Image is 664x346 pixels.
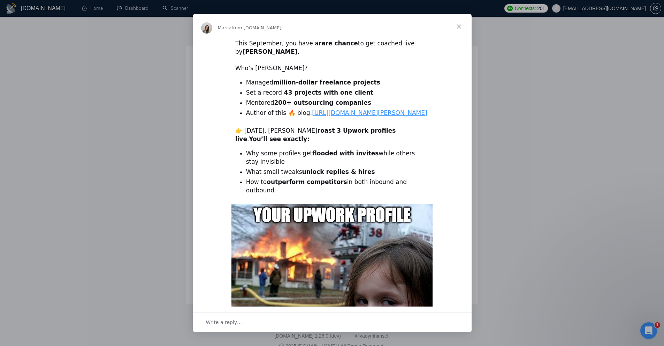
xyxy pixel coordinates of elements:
b: You’ll see exactly: [249,135,310,142]
b: 200+ outsourcing companies [274,99,372,106]
li: Mentored [246,99,429,107]
div: Open conversation and reply [193,312,472,332]
a: [URL][DOMAIN_NAME][PERSON_NAME] [312,109,427,116]
b: rare chance [319,40,358,47]
b: unlock replies & hires [302,168,375,175]
li: Why some profiles get while others stay invisible [246,149,429,166]
span: Close [447,14,472,39]
li: Managed [246,79,429,87]
span: Write a reply… [206,318,242,327]
div: 👉 [DATE], [PERSON_NAME] . [235,127,429,143]
b: [PERSON_NAME] [243,48,298,55]
span: from [DOMAIN_NAME] [231,25,281,30]
b: million-dollar freelance projects [273,79,380,86]
b: 43 projects with one client [284,89,373,96]
li: How to in both inbound and outbound [246,178,429,195]
span: Mariia [218,25,232,30]
b: roast 3 Upwork profiles live [235,127,396,142]
img: Profile image for Mariia [201,22,212,34]
li: What small tweaks [246,168,429,176]
b: flooded with invites [312,150,379,157]
b: outperform competitors [267,178,347,185]
li: Author of this 🔥 blog: [246,109,429,117]
div: This September, you have a to get coached live by . ​ Who’s [PERSON_NAME]? [235,39,429,73]
li: Set a record: [246,89,429,97]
